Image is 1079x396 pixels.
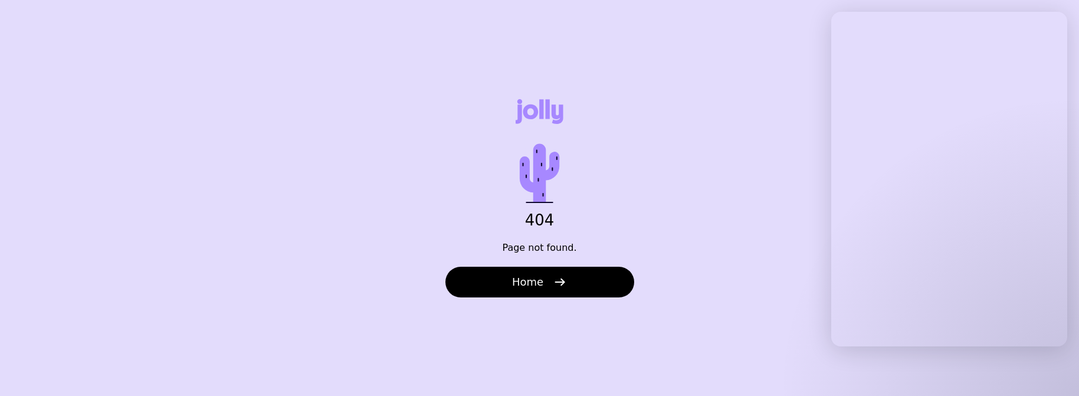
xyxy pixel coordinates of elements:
h1: 404 [502,211,578,229]
iframe: Intercom live chat [831,12,1067,346]
span: Home [512,275,543,289]
iframe: Intercom live chat [1039,356,1067,384]
p: Page not found. [502,241,576,255]
button: Home [445,267,634,297]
